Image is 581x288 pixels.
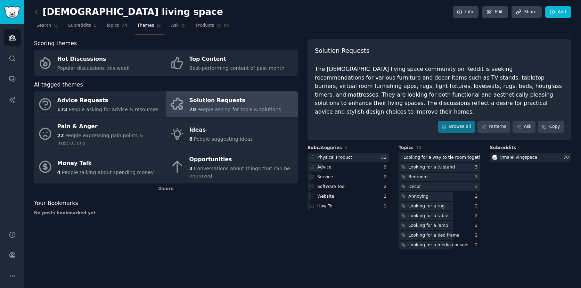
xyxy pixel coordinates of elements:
[189,65,285,71] span: Best-performing content of past month
[408,213,448,219] div: Looking for a table
[492,155,497,160] img: malelivingspace
[189,95,281,106] div: Solution Requests
[408,203,444,209] div: Looking for a rug
[408,174,427,180] div: Bedroom
[171,23,179,29] span: Ask
[408,242,468,248] div: Looking for a media console
[399,241,480,249] a: Looking for a media console2
[34,199,78,208] span: Your Bookmarks
[475,232,480,239] div: 2
[57,54,130,65] div: Hot Discussions
[196,23,214,29] span: Products
[34,7,223,18] h2: [DEMOGRAPHIC_DATA] living space
[189,154,294,165] div: Opportunities
[62,170,154,175] span: People talking about spending money
[399,182,480,191] a: Decor3
[308,202,389,211] a: How To1
[308,182,389,191] a: Software Tool2
[399,202,480,211] a: Looking for a rug2
[57,170,61,175] span: 4
[384,184,389,190] div: 2
[399,173,480,181] a: Bedroom3
[384,194,389,200] div: 2
[189,166,290,179] span: Conversations about things that can be improved
[166,50,298,76] a: Top ContentBest-performing content of past month
[308,192,389,201] a: Website2
[317,164,332,171] div: Advice
[166,117,298,150] a: Ideas8People suggesting ideas
[399,192,480,201] a: Annoying2
[193,20,232,34] a: Products85
[106,23,119,29] span: Topics
[57,95,158,106] div: Advice Requests
[57,65,130,71] span: Popular discussions this week
[538,121,564,133] button: Copy
[93,23,97,29] span: 1
[137,23,154,29] span: Themes
[34,91,166,117] a: Advice Requests173People asking for advice & resources
[189,54,285,65] div: Top Content
[408,194,428,200] div: Annoying
[308,145,342,151] span: Subcategories
[477,121,510,133] a: Patterns
[384,174,389,180] div: 2
[315,47,369,55] span: Solution Requests
[475,174,480,180] div: 3
[57,107,67,112] span: 173
[308,173,389,181] a: Service2
[399,212,480,220] a: Looking for a table2
[475,184,480,190] div: 3
[408,184,421,190] div: Decor
[34,183,298,195] div: 2 more
[189,125,253,136] div: Ideas
[399,231,480,240] a: Looking for a bed frame2
[315,65,564,116] div: The [DEMOGRAPHIC_DATA] living space community on Reddit is seeking recommendations for various fu...
[490,145,516,151] span: Subreddits
[317,184,346,190] div: Software Tool
[308,163,389,172] a: Advice9
[189,136,193,142] span: 8
[122,23,128,29] span: 74
[36,23,51,29] span: Search
[344,145,347,150] span: 6
[34,81,83,89] span: AI-tagged themes
[438,121,475,133] a: Browse all
[224,23,230,29] span: 85
[34,150,166,183] a: Money Talk4People talking about spending money
[399,145,414,151] span: Topics
[399,163,480,172] a: Looking for a tv stand3
[475,213,480,219] div: 2
[194,136,253,142] span: People suggesting ideas
[416,145,422,150] span: 10
[135,20,164,34] a: Themes
[189,166,193,171] span: 3
[482,6,508,18] a: Edit
[189,107,196,112] span: 70
[408,223,448,229] div: Looking for a lamp
[512,6,541,18] a: Share
[475,223,480,229] div: 2
[500,155,538,161] div: r/ malelivingspace
[57,133,64,138] span: 22
[66,20,99,34] a: Subreddits1
[475,155,480,161] div: 3
[34,20,61,34] a: Search
[381,155,389,161] div: 52
[68,107,158,112] span: People asking for advice & resources
[317,174,333,180] div: Service
[475,194,480,200] div: 2
[34,210,298,216] div: No posts bookmarked yet
[169,20,188,34] a: Ask
[475,164,480,171] div: 3
[490,153,571,162] a: malelivingspacer/malelivingspace70
[317,203,333,209] div: How To
[563,155,571,161] div: 70
[399,153,480,162] a: Looking for a way to tie room together3
[545,6,571,18] a: Add
[518,145,521,150] span: 1
[166,91,298,117] a: Solution Requests70People asking for tools & solutions
[197,107,281,112] span: People asking for tools & solutions
[384,203,389,209] div: 1
[475,242,480,248] div: 2
[453,6,478,18] a: Info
